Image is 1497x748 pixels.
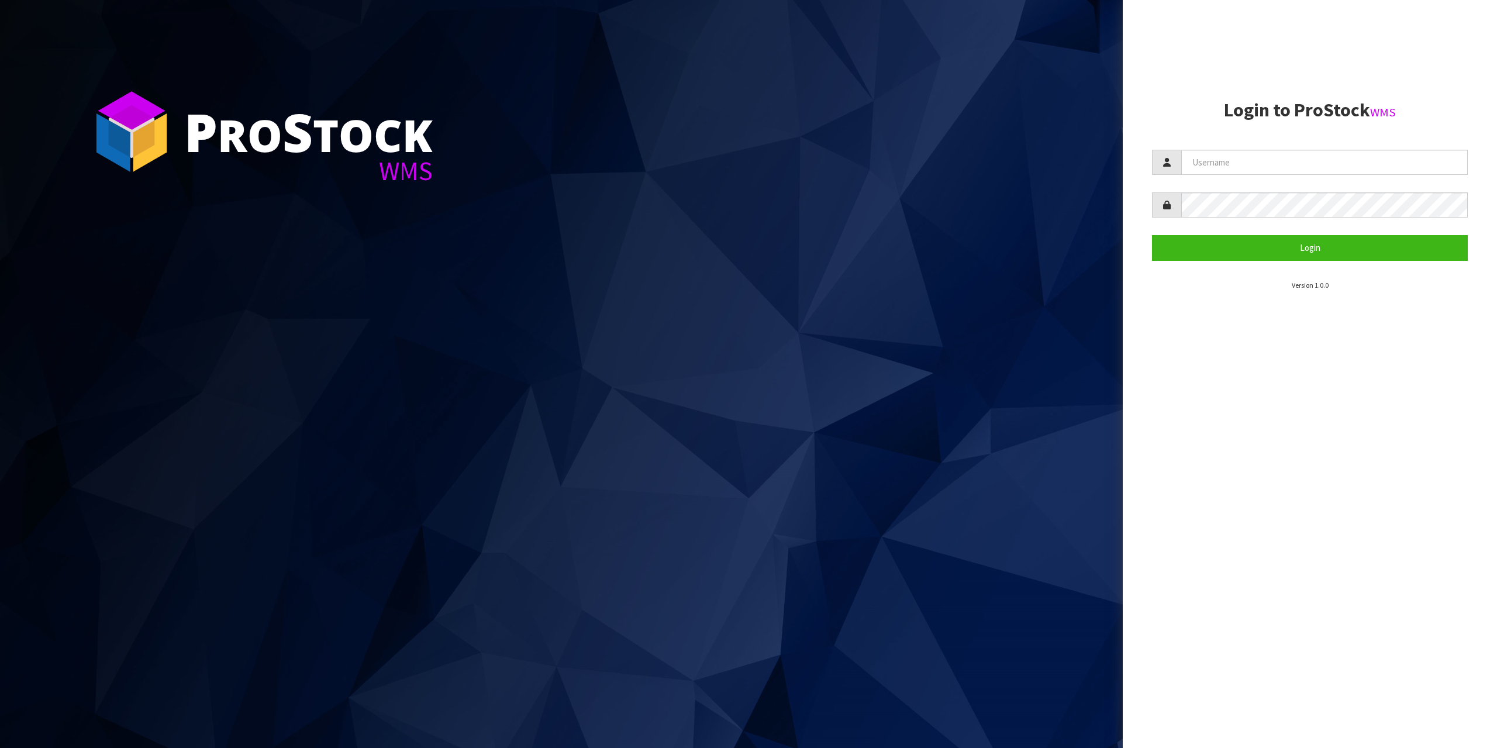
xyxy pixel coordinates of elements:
button: Login [1152,235,1468,260]
input: Username [1181,150,1468,175]
small: WMS [1370,105,1396,120]
small: Version 1.0.0 [1292,281,1329,289]
span: S [282,96,313,167]
span: P [184,96,218,167]
img: ProStock Cube [88,88,175,175]
h2: Login to ProStock [1152,100,1468,120]
div: WMS [184,158,433,184]
div: ro tock [184,105,433,158]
